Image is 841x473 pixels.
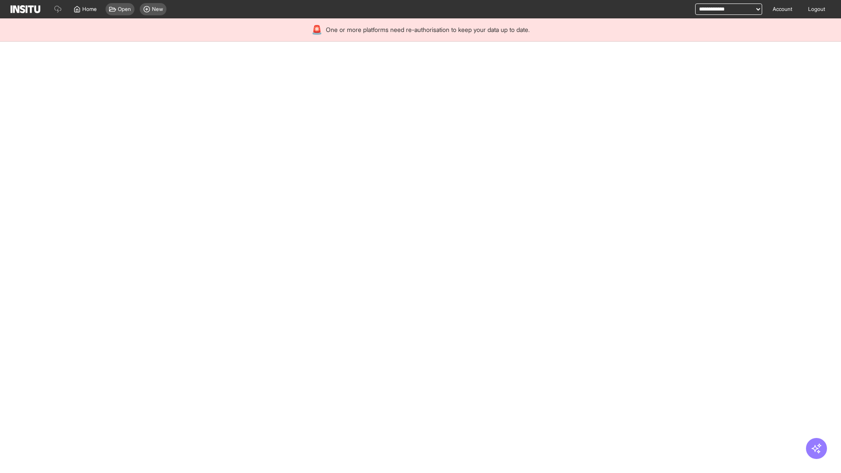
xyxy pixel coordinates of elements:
[326,25,530,34] span: One or more platforms need re-authorisation to keep your data up to date.
[152,6,163,13] span: New
[311,24,322,36] div: 🚨
[82,6,97,13] span: Home
[11,5,40,13] img: Logo
[118,6,131,13] span: Open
